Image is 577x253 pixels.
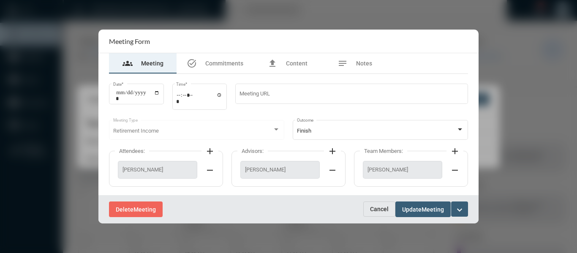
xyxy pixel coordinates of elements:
span: [PERSON_NAME] [245,166,315,173]
mat-icon: add [327,146,337,156]
span: Update [402,206,422,213]
span: Meeting [141,60,163,67]
mat-icon: add [205,146,215,156]
mat-icon: expand_more [455,205,465,215]
span: Finish [297,128,311,134]
mat-icon: add [450,146,460,156]
span: Meeting [422,206,444,213]
h2: Meeting Form [109,37,150,45]
mat-icon: remove [450,165,460,175]
span: Notes [356,60,372,67]
mat-icon: groups [122,58,133,68]
mat-icon: remove [205,165,215,175]
span: [PERSON_NAME] [367,166,438,173]
button: UpdateMeeting [395,201,451,217]
span: Content [286,60,308,67]
span: Commitments [205,60,243,67]
label: Attendees: [115,148,149,154]
mat-icon: notes [337,58,348,68]
button: Cancel [363,201,395,217]
label: Team Members: [360,148,407,154]
button: DeleteMeeting [109,201,163,217]
span: Meeting [133,206,156,213]
span: [PERSON_NAME] [122,166,193,173]
mat-icon: remove [327,165,337,175]
span: Cancel [370,206,389,212]
mat-icon: task_alt [187,58,197,68]
label: Advisors: [237,148,268,154]
span: Retirement Income [113,128,159,134]
mat-icon: file_upload [267,58,278,68]
span: Delete [116,206,133,213]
